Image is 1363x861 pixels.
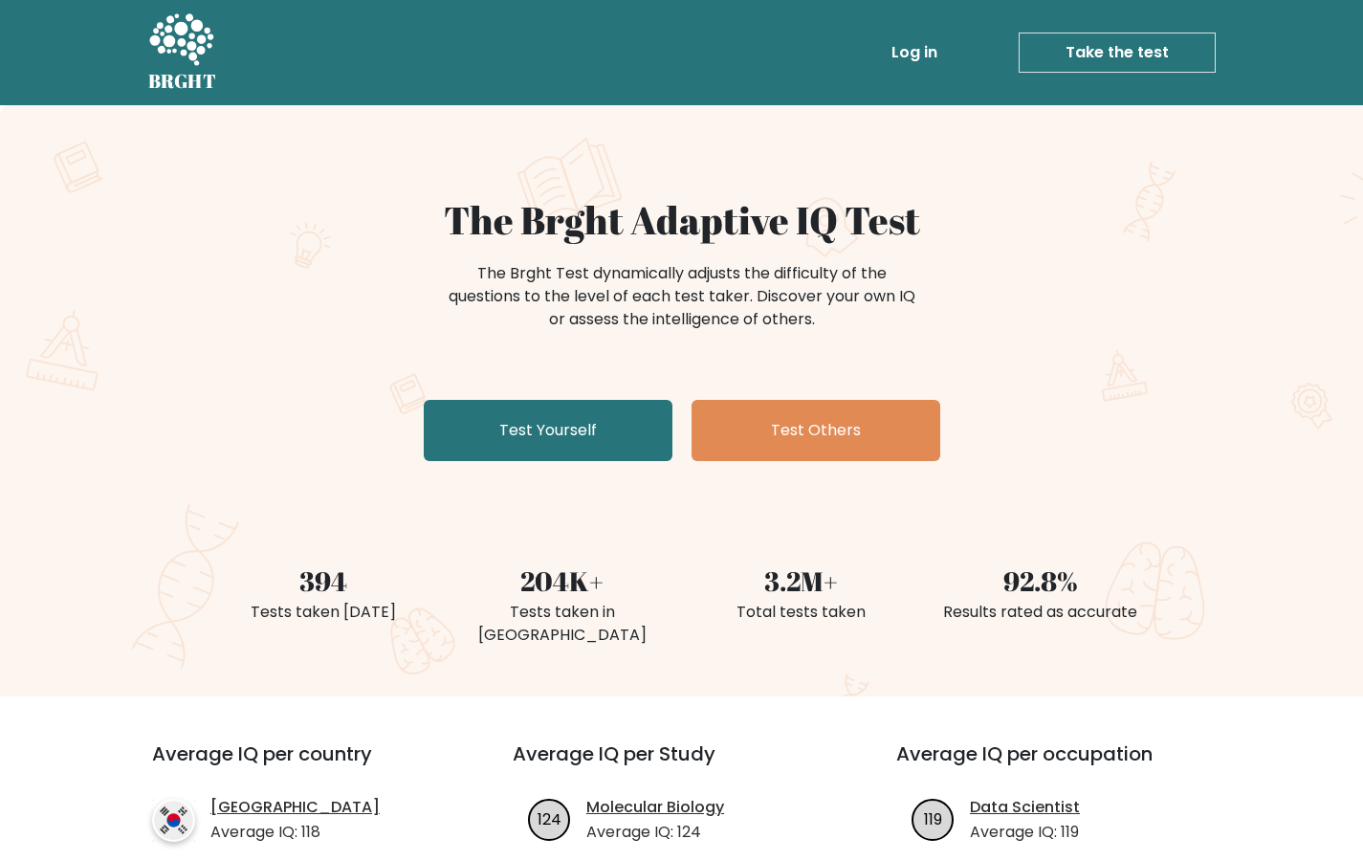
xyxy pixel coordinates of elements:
img: country [152,799,195,842]
h1: The Brght Adaptive IQ Test [215,197,1149,243]
div: Tests taken in [GEOGRAPHIC_DATA] [454,601,671,647]
a: Molecular Biology [586,796,724,819]
text: 124 [538,807,561,829]
a: Log in [884,33,945,72]
div: Results rated as accurate [933,601,1149,624]
p: Average IQ: 118 [210,821,380,844]
h3: Average IQ per country [152,742,444,788]
div: 394 [215,561,431,601]
a: Take the test [1019,33,1216,73]
p: Average IQ: 119 [970,821,1080,844]
div: 92.8% [933,561,1149,601]
div: Tests taken [DATE] [215,601,431,624]
h5: BRGHT [148,70,217,93]
text: 119 [924,807,942,829]
a: Test Others [692,400,940,461]
div: Total tests taken [693,601,910,624]
div: 3.2M+ [693,561,910,601]
h3: Average IQ per occupation [896,742,1234,788]
h3: Average IQ per Study [513,742,850,788]
div: 204K+ [454,561,671,601]
div: The Brght Test dynamically adjusts the difficulty of the questions to the level of each test take... [443,262,921,331]
a: Test Yourself [424,400,672,461]
a: Data Scientist [970,796,1080,819]
p: Average IQ: 124 [586,821,724,844]
a: BRGHT [148,8,217,98]
a: [GEOGRAPHIC_DATA] [210,796,380,819]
